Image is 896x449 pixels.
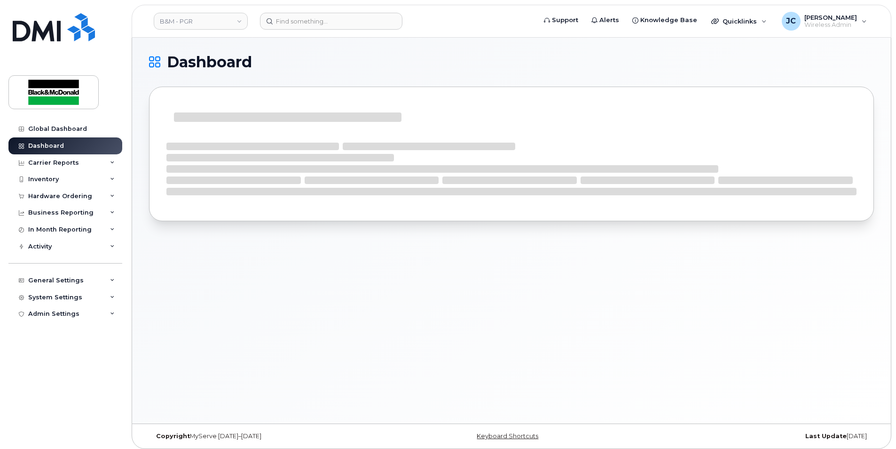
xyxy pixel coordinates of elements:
a: Keyboard Shortcuts [477,433,538,440]
strong: Last Update [805,433,847,440]
strong: Copyright [156,433,190,440]
span: Dashboard [167,55,252,69]
div: MyServe [DATE]–[DATE] [149,433,391,440]
div: [DATE] [632,433,874,440]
